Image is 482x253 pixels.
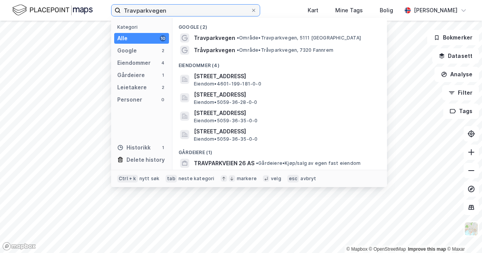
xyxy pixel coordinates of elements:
[194,81,261,87] span: Eiendom • 4601-199-181-0-0
[121,5,251,16] input: Søk på adresse, matrikkel, gårdeiere, leietakere eller personer
[160,48,166,54] div: 2
[179,176,215,182] div: neste kategori
[160,35,166,41] div: 10
[427,30,479,45] button: Bokmerker
[380,6,393,15] div: Bolig
[444,216,482,253] div: Kontrollprogram for chat
[160,84,166,90] div: 2
[335,6,363,15] div: Mine Tags
[442,85,479,100] button: Filter
[117,71,145,80] div: Gårdeiere
[408,246,446,252] a: Improve this map
[12,3,93,17] img: logo.f888ab2527a4732fd821a326f86c7f29.svg
[237,176,257,182] div: markere
[117,83,147,92] div: Leietakere
[194,127,378,136] span: [STREET_ADDRESS]
[287,175,299,182] div: esc
[237,47,239,53] span: •
[166,175,177,182] div: tab
[444,216,482,253] iframe: Chat Widget
[160,145,166,151] div: 1
[434,67,479,82] button: Analyse
[414,6,457,15] div: [PERSON_NAME]
[194,136,257,142] span: Eiendom • 5059-36-35-0-0
[172,143,387,157] div: Gårdeiere (1)
[256,160,361,166] span: Gårdeiere • Kjøp/salg av egen fast eiendom
[117,175,138,182] div: Ctrl + k
[160,72,166,78] div: 1
[432,48,479,64] button: Datasett
[172,18,387,32] div: Google (2)
[194,72,378,81] span: [STREET_ADDRESS]
[117,95,142,104] div: Personer
[194,108,378,118] span: [STREET_ADDRESS]
[117,58,151,67] div: Eiendommer
[194,159,254,168] span: TRAVPARKVEIEN 26 AS
[2,242,36,251] a: Mapbox homepage
[369,246,406,252] a: OpenStreetMap
[160,97,166,103] div: 0
[237,47,333,53] span: Område • Tråvparkvegen, 7320 Fannrem
[139,176,160,182] div: nytt søk
[117,143,151,152] div: Historikk
[117,34,128,43] div: Alle
[443,103,479,119] button: Tags
[256,160,258,166] span: •
[194,46,235,55] span: Tråvparkvegen
[172,56,387,70] div: Eiendommer (4)
[194,99,257,105] span: Eiendom • 5059-36-28-0-0
[308,6,318,15] div: Kart
[300,176,316,182] div: avbryt
[237,35,361,41] span: Område • Travparkvegen, 5111 [GEOGRAPHIC_DATA]
[194,118,257,124] span: Eiendom • 5059-36-35-0-0
[237,35,239,41] span: •
[126,155,165,164] div: Delete history
[271,176,281,182] div: velg
[117,46,137,55] div: Google
[160,60,166,66] div: 4
[117,24,169,30] div: Kategori
[346,246,367,252] a: Mapbox
[194,90,378,99] span: [STREET_ADDRESS]
[194,33,235,43] span: Travparkvegen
